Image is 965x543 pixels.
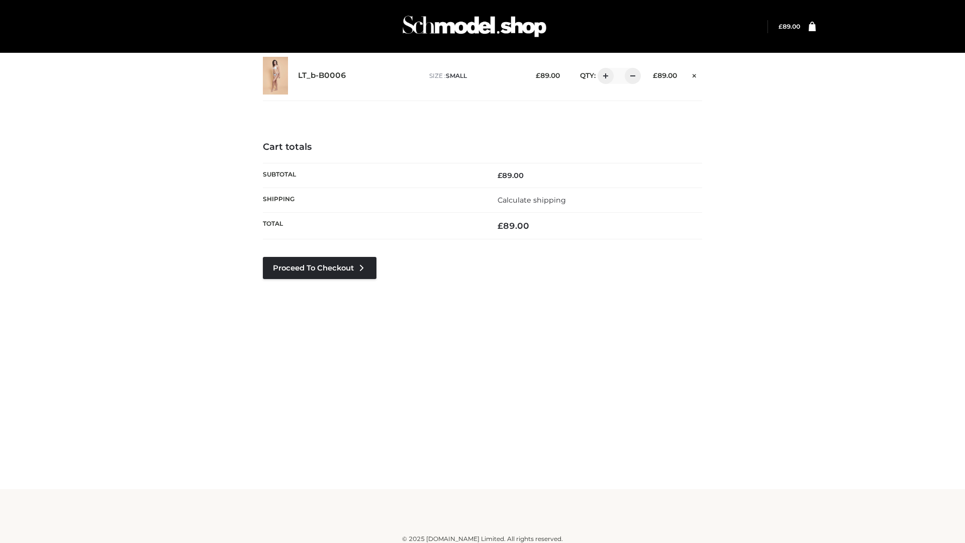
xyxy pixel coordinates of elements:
span: £ [536,71,540,79]
span: £ [779,23,783,30]
bdi: 89.00 [498,171,524,180]
h4: Cart totals [263,142,702,153]
img: Schmodel Admin 964 [399,7,550,46]
bdi: 89.00 [779,23,800,30]
p: size : [429,71,520,80]
span: £ [498,221,503,231]
bdi: 89.00 [498,221,529,231]
span: £ [498,171,502,180]
a: £89.00 [779,23,800,30]
a: Remove this item [687,68,702,81]
th: Shipping [263,188,482,212]
span: SMALL [446,72,467,79]
th: Total [263,213,482,239]
a: Proceed to Checkout [263,257,376,279]
bdi: 89.00 [536,71,560,79]
a: Calculate shipping [498,196,566,205]
img: LT_b-B0006 - SMALL [263,57,288,95]
bdi: 89.00 [653,71,677,79]
div: QTY: [570,68,637,84]
span: £ [653,71,657,79]
a: LT_b-B0006 [298,71,346,80]
th: Subtotal [263,163,482,188]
